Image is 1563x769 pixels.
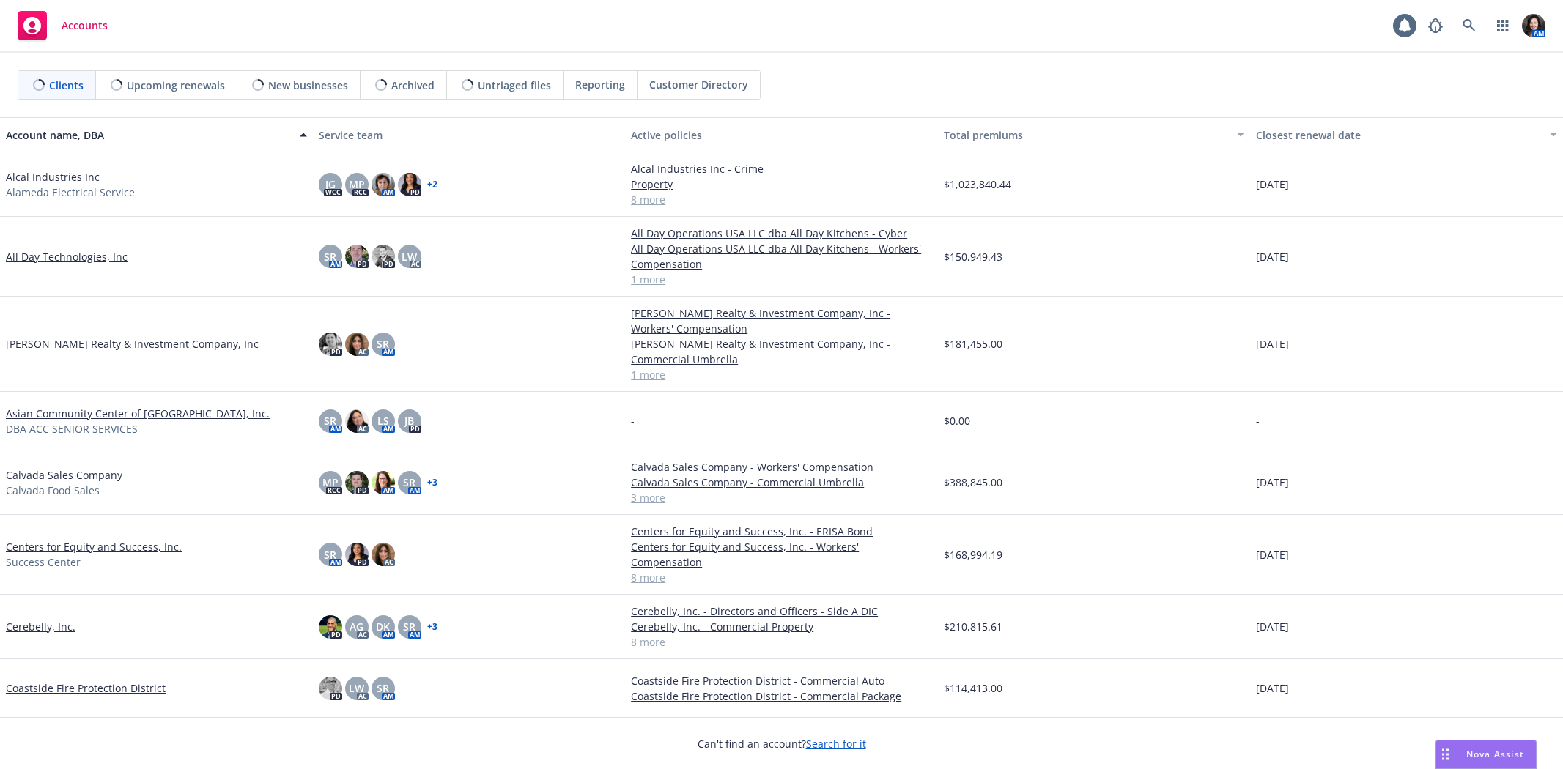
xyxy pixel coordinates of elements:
[631,305,932,336] a: [PERSON_NAME] Realty & Investment Company, Inc - Workers' Compensation
[1256,619,1289,634] span: [DATE]
[1256,249,1289,264] span: [DATE]
[631,367,932,382] a: 1 more
[631,524,932,539] a: Centers for Equity and Success, Inc. - ERISA Bond
[6,554,81,570] span: Success Center
[6,539,182,554] a: Centers for Equity and Success, Inc.
[350,619,363,634] span: AG
[377,680,389,696] span: SR
[12,5,114,46] a: Accounts
[427,180,437,189] a: + 2
[631,336,932,367] a: [PERSON_NAME] Realty & Investment Company, Inc - Commercial Umbrella
[403,475,415,490] span: SR
[938,117,1251,152] button: Total premiums
[1256,475,1289,490] span: [DATE]
[806,737,866,751] a: Search for it
[1256,177,1289,192] span: [DATE]
[322,475,339,490] span: MP
[372,471,395,494] img: photo
[1256,413,1260,428] span: -
[478,78,551,93] span: Untriaged files
[1256,547,1289,562] span: [DATE]
[944,177,1011,192] span: $1,023,840.44
[319,333,342,356] img: photo
[944,547,1002,562] span: $168,994.19
[319,677,342,700] img: photo
[345,245,369,268] img: photo
[631,226,932,241] a: All Day Operations USA LLC dba All Day Kitchens - Cyber
[1522,14,1545,37] img: photo
[6,127,291,143] div: Account name, DBA
[345,543,369,566] img: photo
[1436,740,1455,768] div: Drag to move
[631,619,932,634] a: Cerebelly, Inc. - Commercial Property
[372,543,395,566] img: photo
[6,185,135,200] span: Alameda Electrical Service
[6,619,75,634] a: Cerebelly, Inc.
[631,673,932,688] a: Coastside Fire Protection District - Commercial Auto
[944,127,1229,143] div: Total premiums
[631,272,932,287] a: 1 more
[1256,336,1289,352] span: [DATE]
[1250,117,1563,152] button: Closest renewal date
[319,615,342,639] img: photo
[631,241,932,272] a: All Day Operations USA LLC dba All Day Kitchens - Workers' Compensation
[6,406,270,421] a: Asian Community Center of [GEOGRAPHIC_DATA], Inc.
[1256,680,1289,696] span: [DATE]
[944,475,1002,490] span: $388,845.00
[345,471,369,494] img: photo
[1466,748,1524,760] span: Nova Assist
[319,127,620,143] div: Service team
[649,77,748,92] span: Customer Directory
[1256,127,1541,143] div: Closest renewal date
[1488,11,1518,40] a: Switch app
[349,177,365,192] span: MP
[631,570,932,585] a: 8 more
[349,680,364,696] span: LW
[402,249,417,264] span: LW
[944,680,1002,696] span: $114,413.00
[1435,740,1537,769] button: Nova Assist
[345,333,369,356] img: photo
[631,490,932,505] a: 3 more
[944,413,970,428] span: $0.00
[631,161,932,177] a: Alcal Industries Inc - Crime
[377,413,389,428] span: LS
[313,117,626,152] button: Service team
[391,78,435,93] span: Archived
[324,249,336,264] span: SR
[427,623,437,631] a: + 3
[631,688,932,704] a: Coastside Fire Protection District - Commercial Package
[631,539,932,570] a: Centers for Equity and Success, Inc. - Workers' Compensation
[6,336,259,352] a: [PERSON_NAME] Realty & Investment Company, Inc
[575,77,625,92] span: Reporting
[6,467,122,483] a: Calvada Sales Company
[49,78,84,93] span: Clients
[6,169,100,185] a: Alcal Industries Inc
[324,413,336,428] span: SR
[631,127,932,143] div: Active policies
[944,619,1002,634] span: $210,815.61
[6,249,128,264] a: All Day Technologies, Inc
[427,478,437,487] a: + 3
[944,249,1002,264] span: $150,949.43
[631,413,635,428] span: -
[372,245,395,268] img: photo
[698,736,866,751] span: Can't find an account?
[403,619,415,634] span: SR
[376,619,390,634] span: DK
[631,475,932,490] a: Calvada Sales Company - Commercial Umbrella
[631,603,932,619] a: Cerebelly, Inc. - Directors and Officers - Side A DIC
[625,117,938,152] button: Active policies
[345,409,369,433] img: photo
[1455,11,1484,40] a: Search
[372,173,395,196] img: photo
[631,634,932,650] a: 8 more
[325,177,336,192] span: JG
[268,78,348,93] span: New businesses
